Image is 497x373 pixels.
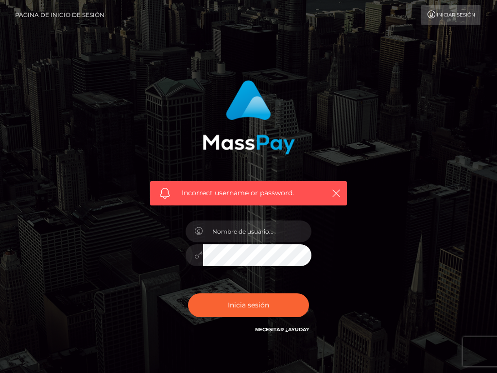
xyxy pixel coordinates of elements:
[421,5,480,25] a: Iniciar sesión
[182,188,320,198] span: Incorrect username or password.
[203,220,312,242] input: Nombre de usuario...
[203,80,295,154] img: Inicio de sesión de MassPay
[437,12,475,18] font: Iniciar sesión
[188,293,309,317] button: Inicia sesión
[255,326,309,333] a: Necesitar ¿Ayuda?
[15,5,104,25] a: Página de inicio de sesión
